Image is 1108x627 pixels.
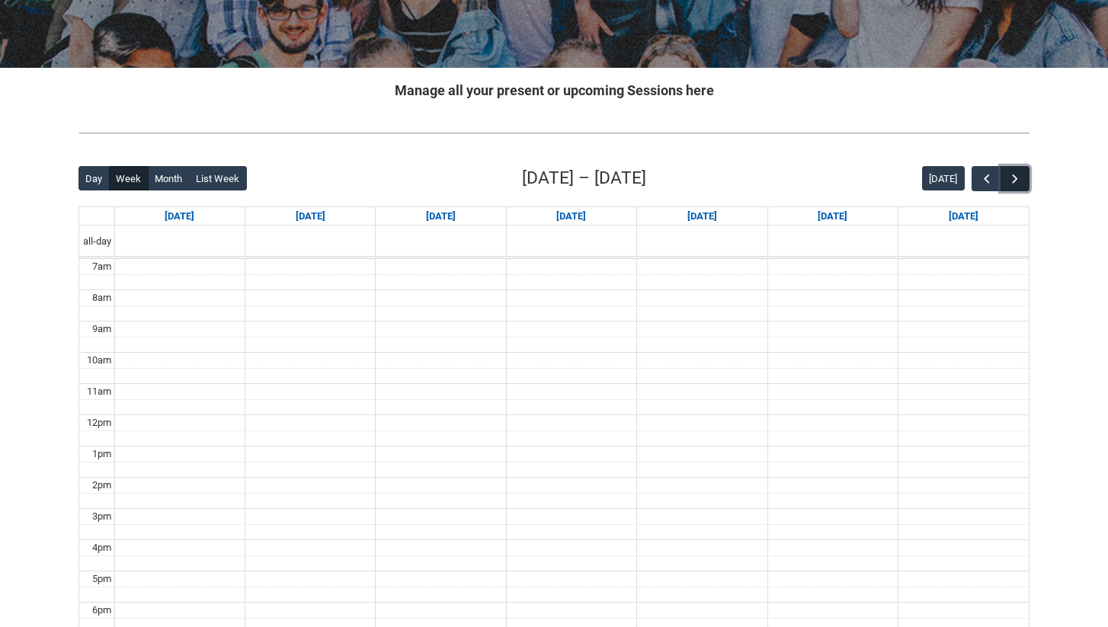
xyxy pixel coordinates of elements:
a: Go to August 30, 2025 [946,207,982,226]
button: Day [78,166,110,190]
a: Go to August 25, 2025 [293,207,328,226]
div: 3pm [89,509,114,524]
div: 1pm [89,446,114,462]
a: Go to August 26, 2025 [423,207,459,226]
a: Go to August 28, 2025 [684,207,720,226]
button: [DATE] [922,166,965,190]
button: Week [109,166,149,190]
div: 2pm [89,478,114,493]
div: 9am [89,321,114,337]
div: 5pm [89,571,114,587]
span: all-day [80,234,114,249]
img: REDU_GREY_LINE [78,125,1030,141]
h2: Manage all your present or upcoming Sessions here [78,80,1030,101]
div: 4pm [89,540,114,555]
button: Next Week [1001,166,1030,191]
h2: [DATE] – [DATE] [522,165,646,191]
div: 10am [84,353,114,368]
button: Month [148,166,190,190]
div: 11am [84,384,114,399]
a: Go to August 29, 2025 [815,207,850,226]
button: List Week [189,166,247,190]
div: 6pm [89,603,114,618]
a: Go to August 27, 2025 [553,207,589,226]
button: Previous Week [972,166,1001,191]
div: 12pm [84,415,114,430]
div: 7am [89,259,114,274]
div: 8am [89,290,114,306]
a: Go to August 24, 2025 [162,207,197,226]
